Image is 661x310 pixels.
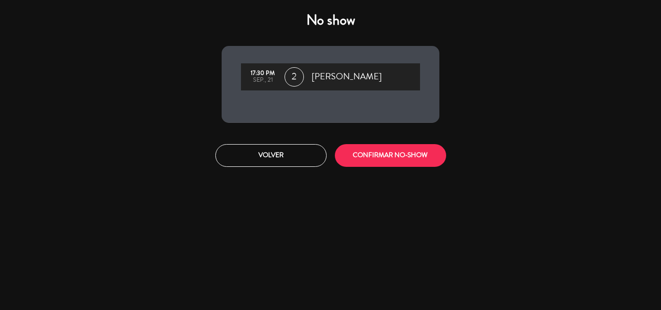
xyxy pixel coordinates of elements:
div: sep., 21 [246,77,280,84]
button: CONFIRMAR NO-SHOW [335,144,446,167]
div: 17:30 PM [246,70,280,77]
span: [PERSON_NAME] [312,70,382,84]
button: Volver [215,144,327,167]
span: 2 [285,67,304,87]
h4: No show [222,12,439,29]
